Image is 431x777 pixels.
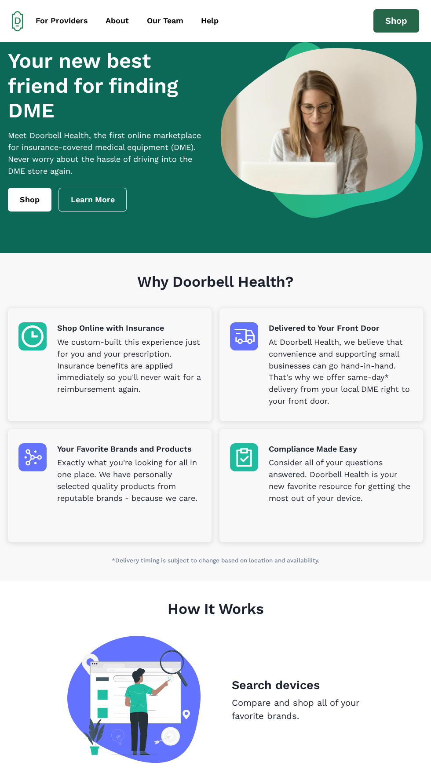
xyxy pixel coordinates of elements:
p: Compliance Made Easy [269,443,413,455]
p: Exactly what you're looking for all in one place. We have personally selected quality products fr... [57,457,201,504]
img: Delivered to Your Front Door icon [230,322,258,350]
a: Shop [373,9,419,33]
p: Your Favorite Brands and Products [57,443,201,455]
div: About [106,15,129,27]
p: At Doorbell Health, we believe that convenience and supporting small businesses can go hand-in-ha... [269,336,413,407]
div: Help [201,15,219,27]
img: Your Favorite Brands and Products icon [18,443,47,471]
div: Our Team [147,15,183,27]
p: *Delivery timing is subject to change based on location and availability. [8,556,423,565]
p: Consider all of your questions answered. Doorbell Health is your new favorite resource for gettin... [269,457,413,504]
div: For Providers [36,15,88,27]
p: Meet Doorbell Health, the first online marketplace for insurance-covered medical equipment (DME).... [8,130,211,177]
a: Our Team [139,11,191,31]
a: About [98,11,137,31]
a: Shop [8,188,51,212]
p: We custom-built this experience just for you and your prescription. Insurance benefits are applie... [57,336,201,395]
img: Search devices image [67,636,201,763]
img: a woman looking at a computer [221,42,423,218]
p: Delivered to Your Front Door [269,322,413,334]
h1: Your new best friend for finding DME [8,48,211,123]
a: Learn More [58,188,127,212]
p: Compare and shop all of your favorite brands. [232,696,364,722]
h1: How It Works [8,600,423,636]
p: Search devices [232,676,364,694]
img: Shop Online with Insurance icon [18,322,47,350]
a: For Providers [28,11,96,31]
p: Shop Online with Insurance [57,322,201,334]
a: Help [193,11,226,31]
img: Compliance Made Easy icon [230,443,258,471]
h1: Why Doorbell Health? [8,273,423,309]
